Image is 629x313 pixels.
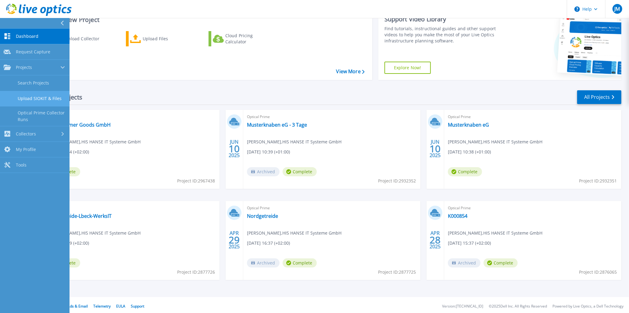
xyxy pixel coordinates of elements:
span: Archived [247,258,280,268]
span: Project ID: 2876065 [579,269,617,275]
span: Optical Prime [247,113,417,120]
a: EULA [116,304,125,309]
span: Archived [247,167,280,176]
a: Cloud Pricing Calculator [209,31,277,46]
a: View More [336,69,365,74]
span: Optical Prime [46,113,216,120]
span: Optical Prime [448,205,618,211]
span: Project ID: 2877726 [177,269,215,275]
a: All Projects [577,90,621,104]
div: Support Video Library [384,15,509,23]
a: Download Collector [43,31,111,46]
span: Project ID: 2967438 [177,178,215,184]
span: Complete [283,167,317,176]
span: Optical Prime [46,205,216,211]
div: Upload Files [143,33,191,45]
span: [PERSON_NAME] , HIS HANSE IT Systeme GmbH [448,139,542,145]
span: 28 [430,237,441,243]
span: 10 [229,146,240,151]
span: JM [614,6,620,11]
span: Request Capture [16,49,50,55]
div: Find tutorials, instructional guides and other support videos to help you make the most of your L... [384,26,509,44]
a: Ads & Email [67,304,88,309]
span: Archived [448,258,481,268]
a: Nordgetreide-Lbeck-WerksIT [46,213,112,219]
span: 10 [430,146,441,151]
a: TSI Consumer Goods GmbH [46,122,111,128]
a: Musterknaben eG - 3 Tage [247,122,307,128]
span: [DATE] 16:37 (+02:00) [247,240,290,246]
div: Download Collector [59,33,108,45]
span: [DATE] 10:39 (+01:00) [247,149,290,155]
a: Upload Files [126,31,194,46]
span: [PERSON_NAME] , HIS HANSE IT Systeme GmbH [46,139,141,145]
a: Nordgetreide [247,213,278,219]
span: Collectors [16,131,36,137]
span: Project ID: 2932352 [378,178,416,184]
span: Complete [283,258,317,268]
span: [DATE] 10:38 (+01:00) [448,149,491,155]
span: Complete [484,258,518,268]
div: APR 2025 [429,229,441,251]
span: Tools [16,162,27,168]
span: Optical Prime [247,205,417,211]
span: [PERSON_NAME] , HIS HANSE IT Systeme GmbH [448,230,542,236]
span: [PERSON_NAME] , HIS HANSE IT Systeme GmbH [247,139,341,145]
div: Cloud Pricing Calculator [225,33,274,45]
span: My Profile [16,147,36,152]
span: Projects [16,65,32,70]
span: 29 [229,237,240,243]
a: Telemetry [93,304,111,309]
span: Complete [448,167,482,176]
h3: Start a New Project [43,16,364,23]
span: [PERSON_NAME] , HIS HANSE IT Systeme GmbH [247,230,341,236]
li: Version: [TECHNICAL_ID] [442,304,483,308]
a: Explore Now! [384,62,431,74]
div: APR 2025 [228,229,240,251]
div: JUN 2025 [429,138,441,160]
span: Dashboard [16,34,38,39]
a: Support [131,304,144,309]
span: [PERSON_NAME] , HIS HANSE IT Systeme GmbH [46,230,141,236]
li: © 2025 Dell Inc. All Rights Reserved [489,304,547,308]
span: Optical Prime [448,113,618,120]
a: K000854 [448,213,467,219]
span: Project ID: 2932351 [579,178,617,184]
div: JUN 2025 [228,138,240,160]
span: [DATE] 15:37 (+02:00) [448,240,491,246]
span: Project ID: 2877725 [378,269,416,275]
a: Musterknaben eG [448,122,489,128]
li: Powered by Live Optics, a Dell Technology [552,304,624,308]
